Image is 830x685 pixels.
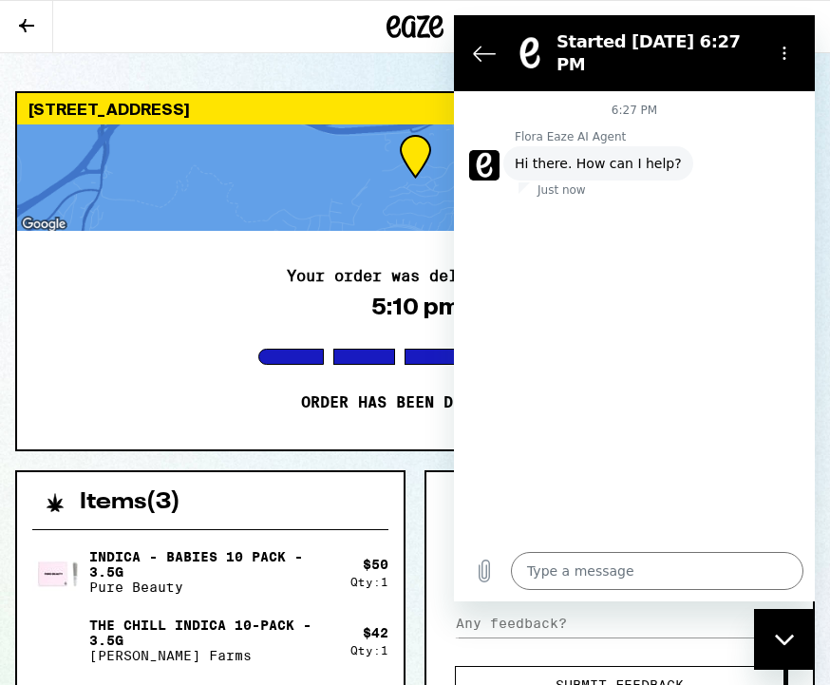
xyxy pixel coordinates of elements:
[287,269,543,284] h2: Your order was delivered at
[17,93,813,124] div: [STREET_ADDRESS]
[89,580,335,595] p: Pure Beauty
[32,545,85,599] img: Indica - Babies 10 Pack - 3.5g
[455,609,784,637] input: Any feedback?
[371,294,460,320] div: 5:10 pm
[754,609,815,670] iframe: Button to launch messaging window, conversation in progress
[350,644,388,656] div: Qty: 1
[363,557,388,572] div: $ 50
[80,491,180,514] h2: Items ( 3 )
[89,618,335,648] p: The Chill Indica 10-Pack - 3.5g
[350,576,388,588] div: Qty: 1
[89,549,335,580] p: Indica - Babies 10 Pack - 3.5g
[363,625,388,640] div: $ 42
[32,614,85,667] img: The Chill Indica 10-Pack - 3.5g
[89,648,335,663] p: [PERSON_NAME] Farms
[454,15,815,601] iframe: Messaging window
[301,393,529,412] p: Order has been delivered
